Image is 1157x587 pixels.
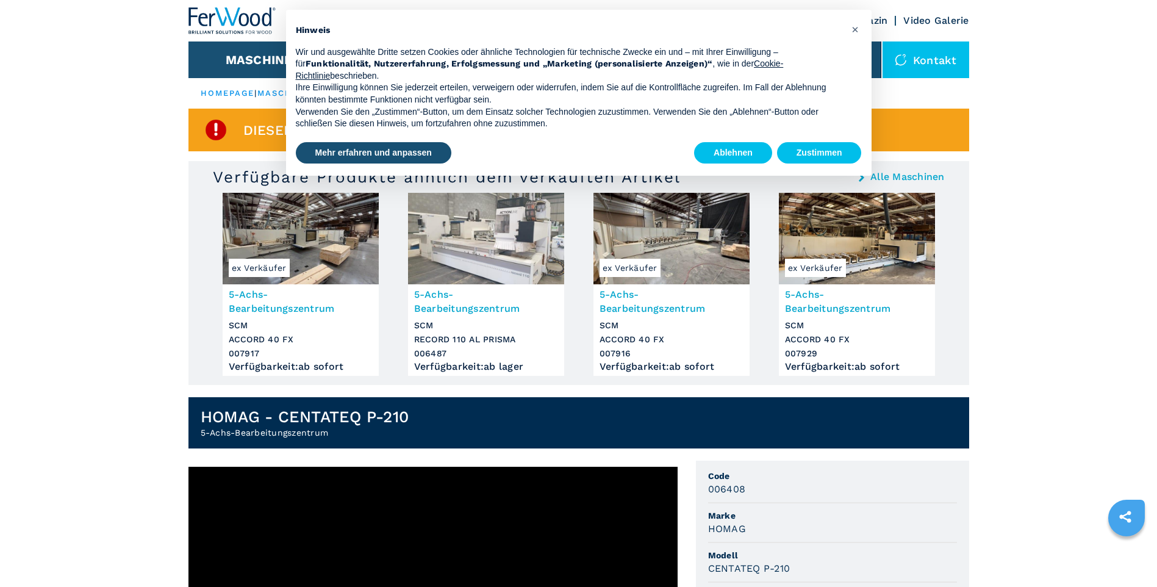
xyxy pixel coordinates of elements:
button: Maschinen [226,52,302,67]
span: ex Verkäufer [785,259,846,277]
a: maschinen [257,88,317,98]
span: Marke [708,510,957,522]
span: ex Verkäufer [229,259,290,277]
div: Verfügbarkeit : ab sofort [785,364,929,370]
span: ex Verkäufer [600,259,661,277]
h3: Verfügbare Produkte ähnlich dem verkauften Artikel [213,167,681,187]
a: 5-Achs-Bearbeitungszentrum SCM ACCORD 40 FXex Verkäufer5-Achs-BearbeitungszentrumSCMACCORD 40 FX0... [223,193,379,376]
button: Mehr erfahren und anpassen [296,142,451,164]
div: Kontakt [883,41,969,78]
img: SoldProduct [204,118,228,142]
div: Verfügbarkeit : ab sofort [600,364,743,370]
a: HOMEPAGE [201,88,255,98]
span: Modell [708,549,957,561]
h3: 5-Achs-Bearbeitungszentrum [785,287,929,315]
span: Dieser Artikel ist bereits verkauft [243,123,517,137]
h3: 5-Achs-Bearbeitungszentrum [414,287,558,315]
span: Code [708,470,957,482]
img: 5-Achs-Bearbeitungszentrum SCM RECORD 110 AL PRISMA [408,193,564,284]
p: Verwenden Sie den „Zustimmen“-Button, um dem Einsatz solcher Technologien zuzustimmen. Verwenden ... [296,106,842,130]
h3: SCM ACCORD 40 FX 007917 [229,319,373,361]
a: sharethis [1110,502,1141,532]
h3: 5-Achs-Bearbeitungszentrum [229,287,373,315]
a: 5-Achs-Bearbeitungszentrum SCM ACCORD 40 FXex Verkäufer5-Achs-BearbeitungszentrumSCMACCORD 40 FX0... [593,193,750,376]
div: Verfügbarkeit : ab sofort [229,364,373,370]
a: 5-Achs-Bearbeitungszentrum SCM RECORD 110 AL PRISMA5-Achs-BearbeitungszentrumSCMRECORD 110 AL PRI... [408,193,564,376]
img: 5-Achs-Bearbeitungszentrum SCM ACCORD 40 FX [593,193,750,284]
h3: SCM ACCORD 40 FX 007929 [785,319,929,361]
img: 5-Achs-Bearbeitungszentrum SCM ACCORD 40 FX [779,193,935,284]
h2: 5-Achs-Bearbeitungszentrum [201,427,409,439]
div: Verfügbarkeit : ab lager [414,364,558,370]
span: × [851,22,859,37]
img: Ferwood [188,7,276,34]
a: 5-Achs-Bearbeitungszentrum SCM ACCORD 40 FXex Verkäufer5-Achs-BearbeitungszentrumSCMACCORD 40 FX0... [779,193,935,376]
a: Cookie-Richtlinie [296,59,784,81]
a: Alle Maschinen [870,172,945,182]
a: Video Galerie [903,15,969,26]
span: | [254,88,257,98]
h1: HOMAG - CENTATEQ P-210 [201,407,409,427]
iframe: Chat [1105,532,1148,578]
button: Ablehnen [694,142,772,164]
h3: 006408 [708,482,746,496]
img: Kontakt [895,54,907,66]
h3: 5-Achs-Bearbeitungszentrum [600,287,743,315]
h2: Hinweis [296,24,842,37]
img: 5-Achs-Bearbeitungszentrum SCM ACCORD 40 FX [223,193,379,284]
h3: HOMAG [708,522,746,536]
p: Ihre Einwilligung können Sie jederzeit erteilen, verweigern oder widerrufen, indem Sie auf die Ko... [296,82,842,106]
h3: SCM RECORD 110 AL PRISMA 006487 [414,319,558,361]
p: Wir und ausgewählte Dritte setzen Cookies oder ähnliche Technologien für technische Zwecke ein un... [296,46,842,82]
button: Schließen Sie diesen Hinweis [846,20,865,39]
h3: CENTATEQ P-210 [708,561,790,575]
button: Zustimmen [777,142,862,164]
h3: SCM ACCORD 40 FX 007916 [600,319,743,361]
strong: Funktionalität, Nutzererfahrung, Erfolgsmessung und „Marketing (personalisierte Anzeigen)“ [306,59,713,68]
